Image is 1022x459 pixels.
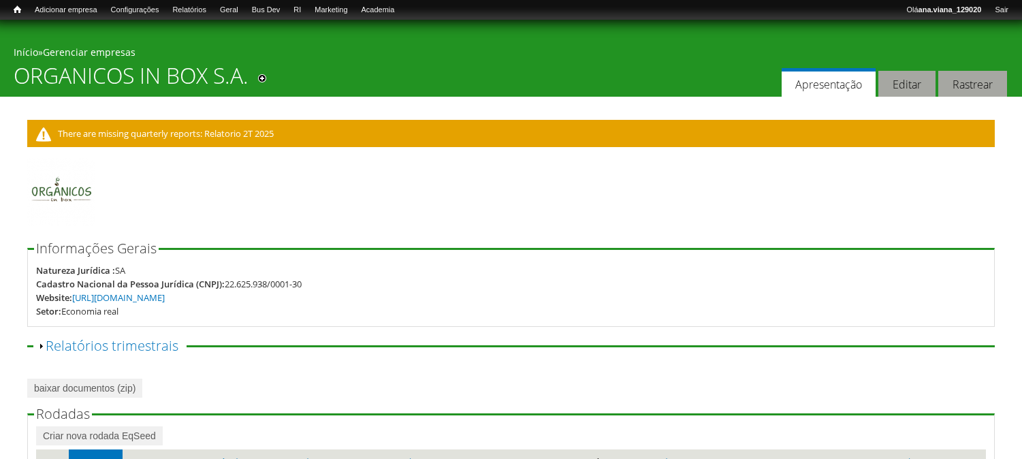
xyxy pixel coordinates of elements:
a: baixar documentos (zip) [27,379,142,398]
a: Sair [988,3,1015,17]
a: Editar [878,71,936,97]
h1: ORGANICOS IN BOX S.A. [14,63,249,97]
span: Início [14,5,21,14]
a: Geral [213,3,245,17]
a: Relatórios trimestrais [46,336,178,355]
a: Adicionar empresa [28,3,104,17]
div: There are missing quarterly reports: Relatorio 2T 2025 [27,120,995,147]
div: Natureza Jurídica : [36,264,115,277]
div: Website: [36,291,72,304]
a: Rastrear [938,71,1007,97]
strong: ana.viana_129020 [919,5,982,14]
span: Rodadas [36,405,90,423]
a: Oláana.viana_129020 [900,3,989,17]
a: RI [287,3,308,17]
a: Gerenciar empresas [43,46,135,59]
a: Bus Dev [245,3,287,17]
div: Setor: [36,304,61,318]
a: Início [14,46,38,59]
div: SA [115,264,125,277]
div: » [14,46,1008,63]
div: Economia real [61,304,118,318]
a: Configurações [104,3,166,17]
a: Relatórios [165,3,212,17]
a: Academia [355,3,402,17]
a: Criar nova rodada EqSeed [36,426,163,445]
a: [URL][DOMAIN_NAME] [72,291,165,304]
a: Apresentação [782,68,876,97]
a: Início [7,3,28,16]
span: Informações Gerais [36,239,157,257]
div: 22.625.938/0001-30 [225,277,302,291]
a: Marketing [308,3,354,17]
div: Cadastro Nacional da Pessoa Jurídica (CNPJ): [36,277,225,291]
